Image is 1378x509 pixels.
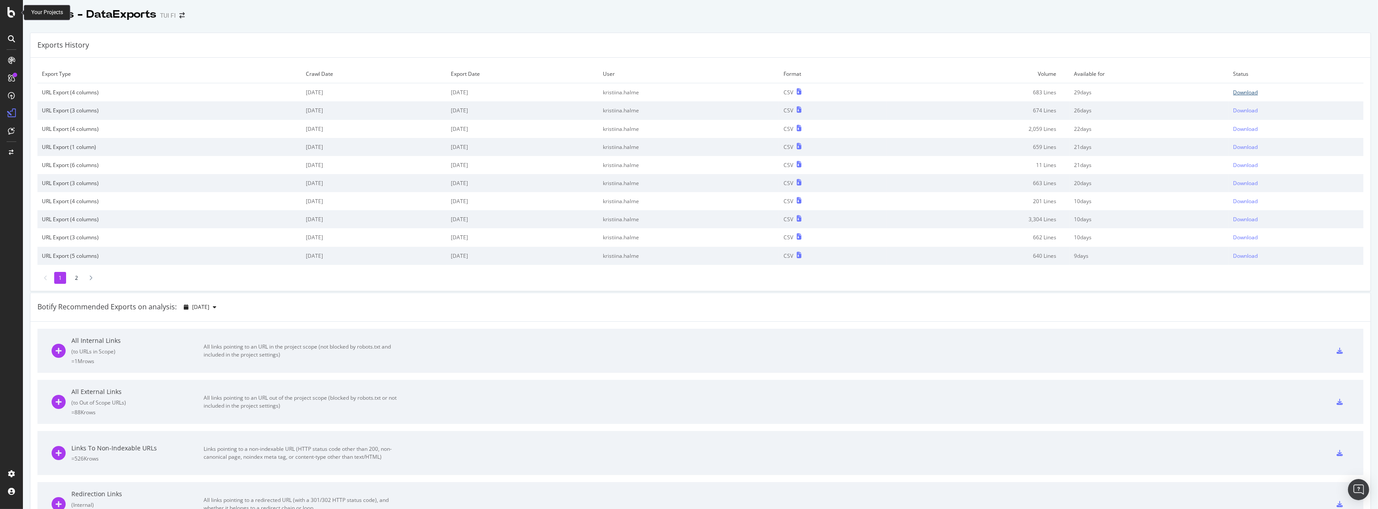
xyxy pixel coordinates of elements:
td: [DATE] [301,83,446,102]
td: kristiina.halme [598,101,779,119]
td: Export Type [37,65,301,83]
div: csv-export [1337,501,1343,507]
div: URL Export (5 columns) [42,252,297,260]
td: [DATE] [301,120,446,138]
div: ( Internal ) [71,501,204,509]
td: Available for [1070,65,1229,83]
div: Reports - DataExports [30,7,156,22]
td: [DATE] [301,101,446,119]
td: 21 days [1070,138,1229,156]
button: [DATE] [180,300,220,314]
td: [DATE] [301,210,446,228]
a: Download [1233,197,1359,205]
td: 22 days [1070,120,1229,138]
div: URL Export (4 columns) [42,215,297,223]
div: All links pointing to an URL out of the project scope (blocked by robots.txt or not included in t... [204,394,402,410]
td: 640 Lines [887,247,1070,265]
a: Download [1233,179,1359,187]
td: [DATE] [446,156,598,174]
td: 29 days [1070,83,1229,102]
div: csv-export [1337,399,1343,405]
div: Download [1233,107,1258,114]
div: CSV [784,234,793,241]
td: 674 Lines [887,101,1070,119]
td: [DATE] [446,120,598,138]
td: 10 days [1070,228,1229,246]
div: Botify Recommended Exports on analysis: [37,302,177,312]
td: 20 days [1070,174,1229,192]
td: [DATE] [446,228,598,246]
div: CSV [784,125,793,133]
td: 26 days [1070,101,1229,119]
div: URL Export (4 columns) [42,125,297,133]
div: Download [1233,197,1258,205]
td: [DATE] [446,247,598,265]
td: kristiina.halme [598,156,779,174]
td: kristiina.halme [598,192,779,210]
a: Download [1233,125,1359,133]
div: arrow-right-arrow-left [179,12,185,19]
td: kristiina.halme [598,174,779,192]
a: Download [1233,143,1359,151]
div: Download [1233,215,1258,223]
div: URL Export (4 columns) [42,197,297,205]
li: 2 [71,272,82,284]
div: Links To Non-Indexable URLs [71,444,204,453]
td: [DATE] [446,101,598,119]
td: [DATE] [301,138,446,156]
td: kristiina.halme [598,228,779,246]
div: URL Export (4 columns) [42,89,297,96]
div: URL Export (3 columns) [42,179,297,187]
td: 663 Lines [887,174,1070,192]
div: CSV [784,161,793,169]
div: Download [1233,252,1258,260]
a: Download [1233,161,1359,169]
div: csv-export [1337,450,1343,456]
td: [DATE] [446,83,598,102]
td: 10 days [1070,210,1229,228]
div: CSV [784,197,793,205]
div: CSV [784,179,793,187]
td: Volume [887,65,1070,83]
div: Download [1233,161,1258,169]
div: Download [1233,125,1258,133]
div: All Internal Links [71,336,204,345]
div: = 88K rows [71,409,204,416]
td: [DATE] [446,210,598,228]
div: = 526K rows [71,455,204,462]
td: [DATE] [301,247,446,265]
td: 2,059 Lines [887,120,1070,138]
td: [DATE] [301,174,446,192]
td: 10 days [1070,192,1229,210]
td: User [598,65,779,83]
div: ( to URLs in Scope ) [71,348,204,355]
div: CSV [784,215,793,223]
div: CSV [784,107,793,114]
td: Format [779,65,887,83]
div: Download [1233,89,1258,96]
td: 3,304 Lines [887,210,1070,228]
div: URL Export (3 columns) [42,107,297,114]
div: Open Intercom Messenger [1348,479,1369,500]
div: Download [1233,143,1258,151]
a: Download [1233,107,1359,114]
td: 11 Lines [887,156,1070,174]
td: [DATE] [301,228,446,246]
a: Download [1233,215,1359,223]
td: kristiina.halme [598,210,779,228]
div: CSV [784,89,793,96]
td: Export Date [446,65,598,83]
div: CSV [784,252,793,260]
div: csv-export [1337,348,1343,354]
div: URL Export (3 columns) [42,234,297,241]
td: 9 days [1070,247,1229,265]
div: = 1M rows [71,357,204,365]
td: Crawl Date [301,65,446,83]
td: [DATE] [446,138,598,156]
td: [DATE] [446,192,598,210]
td: 21 days [1070,156,1229,174]
td: kristiina.halme [598,247,779,265]
a: Download [1233,89,1359,96]
li: 1 [54,272,66,284]
td: [DATE] [301,192,446,210]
